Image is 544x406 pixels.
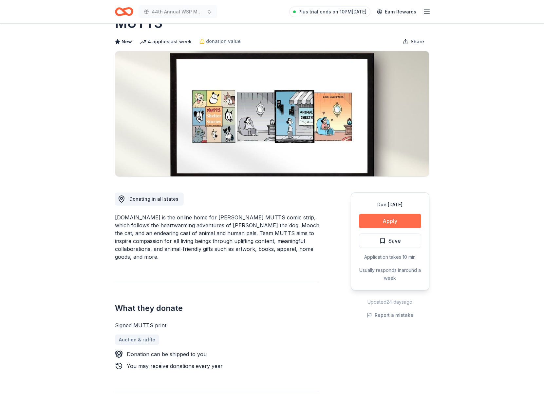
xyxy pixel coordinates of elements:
span: Donating in all states [129,196,178,202]
button: Share [398,35,429,48]
span: 44th Annual WSP Memorial Foundation Dinner & Auction [152,8,204,16]
span: donation value [206,37,241,45]
div: You may receive donations every year [127,362,223,370]
div: Usually responds in around a week [359,266,421,282]
a: donation value [199,37,241,45]
a: Earn Rewards [373,6,420,18]
button: 44th Annual WSP Memorial Foundation Dinner & Auction [139,5,217,18]
span: Save [388,236,401,245]
div: 4 applies last week [140,38,192,46]
div: [DOMAIN_NAME] is the online home for [PERSON_NAME] MUTTS comic strip, which follows the heartwarm... [115,213,319,261]
div: Due [DATE] [359,201,421,209]
span: Plus trial ends on 10PM[DATE] [298,8,366,16]
button: Save [359,233,421,248]
img: Image for MUTTS [115,51,429,176]
button: Report a mistake [367,311,413,319]
button: Apply [359,214,421,228]
a: Plus trial ends on 10PM[DATE] [289,7,370,17]
div: Application takes 10 min [359,253,421,261]
div: Updated 24 days ago [351,298,429,306]
span: Share [411,38,424,46]
span: New [122,38,132,46]
a: Home [115,4,133,19]
h2: What they donate [115,303,319,314]
a: Auction & raffle [115,335,159,345]
div: Signed MUTTS print [115,321,319,329]
div: Donation can be shipped to you [127,350,207,358]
